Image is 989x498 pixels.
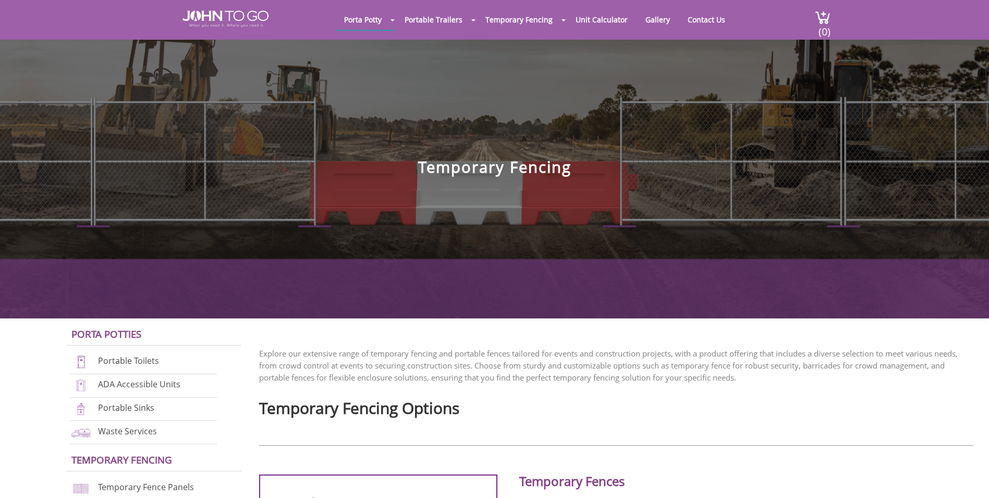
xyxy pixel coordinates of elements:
[947,456,989,498] button: Live Chat
[71,453,172,466] a: Temporary Fencing
[336,9,389,30] a: Porta Potty
[568,9,636,30] a: Unit Calculator
[259,348,973,384] p: Explore our extensive range of temporary fencing and portable fences tailored for events and cons...
[70,481,92,495] img: chan-link-fencing-new.png
[98,378,180,390] a: ADA Accessible Units
[397,9,470,30] a: Portable Trailers
[98,425,157,437] a: Waste Services
[818,16,831,39] span: (0)
[478,9,560,30] a: Temporary Fencing
[680,9,733,30] a: Contact Us
[71,327,141,340] a: Porta Potties
[259,394,973,417] h2: Temporary Fencing Options
[70,425,92,440] img: waste-services-new.png
[70,402,92,416] img: portable-sinks-new.png
[182,10,268,27] img: JOHN to go
[70,378,92,393] img: ADA-units-new.png
[98,355,159,366] a: Portable Toilets
[638,9,678,30] a: Gallery
[98,481,194,493] a: Temporary Fence Panels
[519,475,861,491] h2: Temporary Fences
[70,355,92,369] img: portable-toilets-new.png
[98,402,154,413] a: Portable Sinks
[815,10,831,25] img: cart a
